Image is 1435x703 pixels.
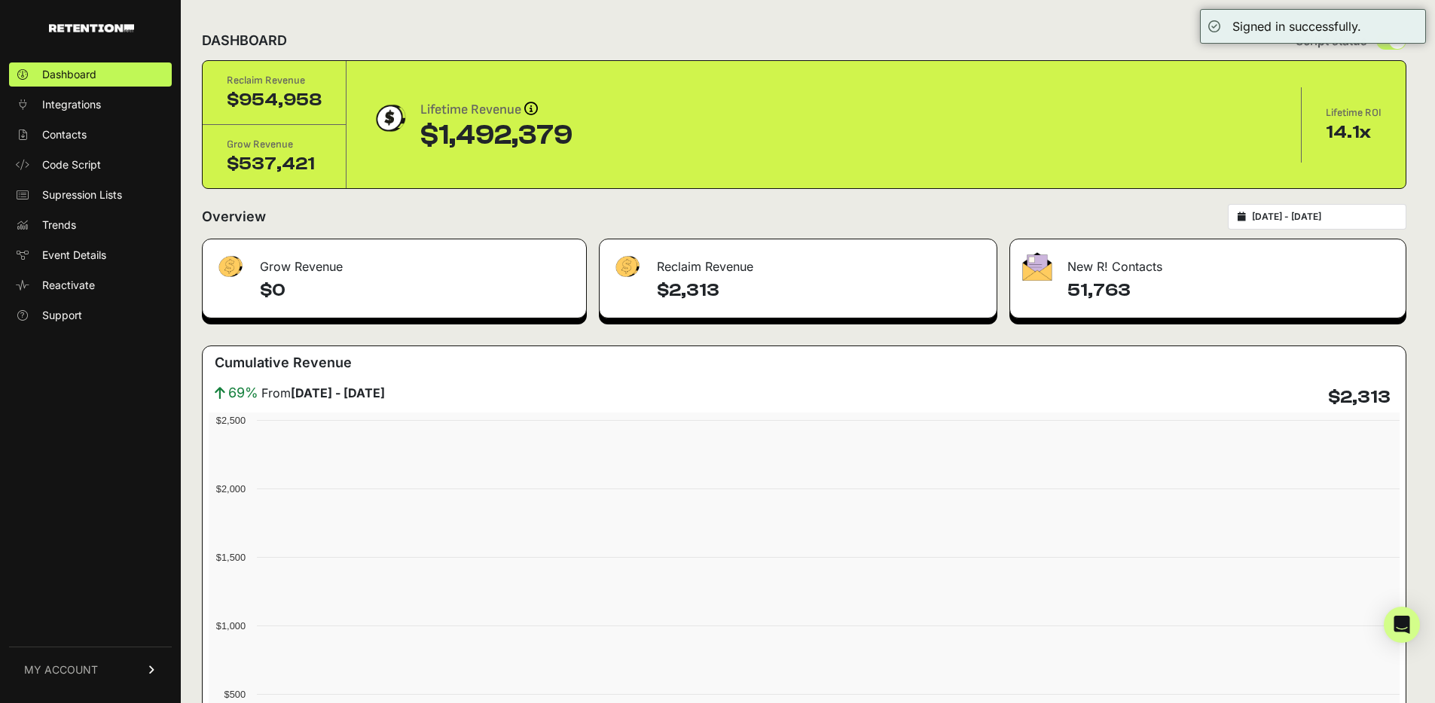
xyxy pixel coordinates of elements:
[227,152,322,176] div: $537,421
[216,415,246,426] text: $2,500
[9,153,172,177] a: Code Script
[1326,120,1382,145] div: 14.1x
[420,99,572,120] div: Lifetime Revenue
[1067,278,1394,303] h4: 51,763
[42,127,87,142] span: Contacts
[1326,105,1382,120] div: Lifetime ROI
[42,308,82,323] span: Support
[227,88,322,112] div: $954,958
[1328,385,1391,409] h4: $2,313
[202,206,266,227] h2: Overview
[1022,252,1052,281] img: fa-envelope-19ae18322b30453b285274b1b8af3d052b27d846a4fbe8435d1a52b978f639a2.png
[9,273,172,297] a: Reactivate
[42,157,101,172] span: Code Script
[9,243,172,267] a: Event Details
[227,137,322,152] div: Grow Revenue
[9,123,172,147] a: Contacts
[9,93,172,117] a: Integrations
[24,662,98,677] span: MY ACCOUNT
[202,30,287,51] h2: DASHBOARD
[1384,607,1420,643] div: Open Intercom Messenger
[216,552,246,563] text: $1,500
[224,689,246,700] text: $500
[216,483,246,495] text: $2,000
[49,24,134,32] img: Retention.com
[657,278,985,303] h4: $2,313
[216,620,246,631] text: $1,000
[227,73,322,88] div: Reclaim Revenue
[42,97,101,112] span: Integrations
[260,278,574,303] h4: $0
[9,303,172,327] a: Support
[42,248,106,263] span: Event Details
[291,385,385,400] strong: [DATE] - [DATE]
[9,62,172,87] a: Dashboard
[42,187,122,202] span: Supression Lists
[215,252,245,282] img: fa-dollar-13500eef13a19c4ab2b9ed9ad552e47b0d9fc28b02b83b90ba0e00f96d6372e9.png
[261,384,385,402] span: From
[42,218,76,233] span: Trends
[1232,17,1361,35] div: Signed in successfully.
[9,213,172,237] a: Trends
[228,382,258,403] span: 69%
[1010,239,1406,285] div: New R! Contacts
[612,252,642,282] img: fa-dollar-13500eef13a19c4ab2b9ed9ad552e47b0d9fc28b02b83b90ba0e00f96d6372e9.png
[42,278,95,293] span: Reactivate
[9,647,172,692] a: MY ACCOUNT
[9,183,172,207] a: Supression Lists
[600,239,997,285] div: Reclaim Revenue
[420,120,572,151] div: $1,492,379
[42,67,96,82] span: Dashboard
[215,352,352,373] h3: Cumulative Revenue
[371,99,408,137] img: dollar-coin-05c43ed7efb7bc0c12610022525b4bbbb207c7efeef5aecc26f025e68dcafac9.png
[203,239,586,285] div: Grow Revenue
